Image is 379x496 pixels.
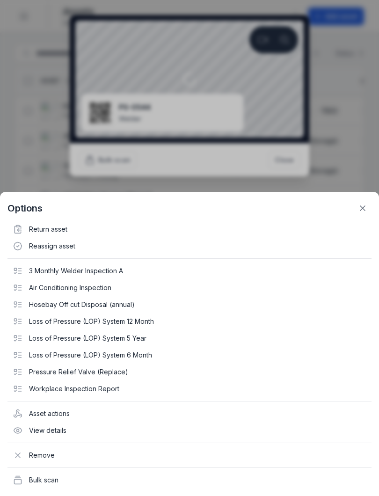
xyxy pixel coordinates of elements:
div: Asset actions [7,405,372,422]
div: Pressure Relief Valve (Replace) [7,364,372,380]
strong: Options [7,202,43,215]
div: Loss of Pressure (LOP) System 12 Month [7,313,372,330]
div: Loss of Pressure (LOP) System 5 Year [7,330,372,347]
div: Loss of Pressure (LOP) System 6 Month [7,347,372,364]
div: Return asset [7,221,372,238]
div: Reassign asset [7,238,372,255]
div: View details [7,422,372,439]
div: Air Conditioning Inspection [7,279,372,296]
div: Remove [7,447,372,464]
div: Bulk scan [7,472,372,489]
div: Workplace Inspection Report [7,380,372,397]
div: 3 Monthly Welder Inspection A [7,263,372,279]
div: Hosebay Off cut Disposal (annual) [7,296,372,313]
